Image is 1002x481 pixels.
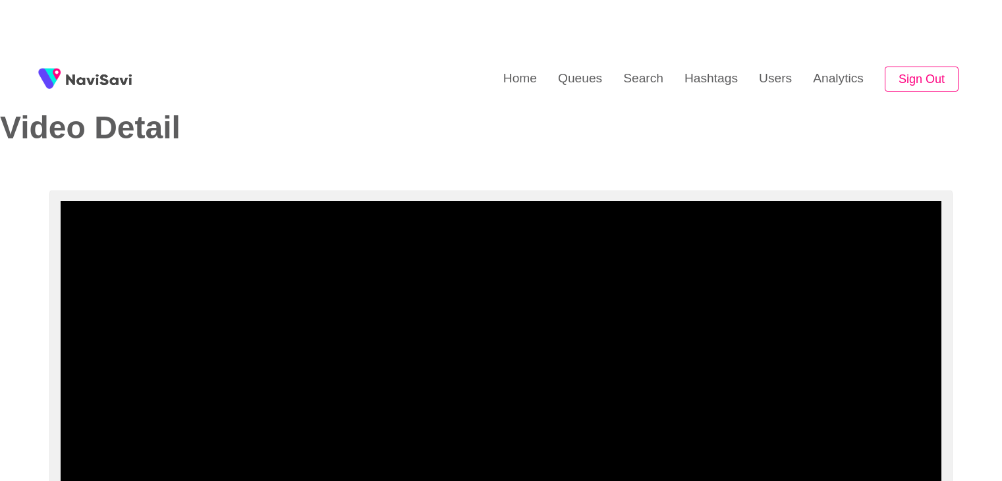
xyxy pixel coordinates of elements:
button: Sign Out [885,67,959,92]
img: fireSpot [66,72,132,86]
a: Queues [547,53,613,104]
a: Users [748,53,802,104]
img: fireSpot [33,63,66,96]
a: Hashtags [674,53,748,104]
a: Analytics [802,53,874,104]
a: Home [493,53,547,104]
a: Search [613,53,674,104]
